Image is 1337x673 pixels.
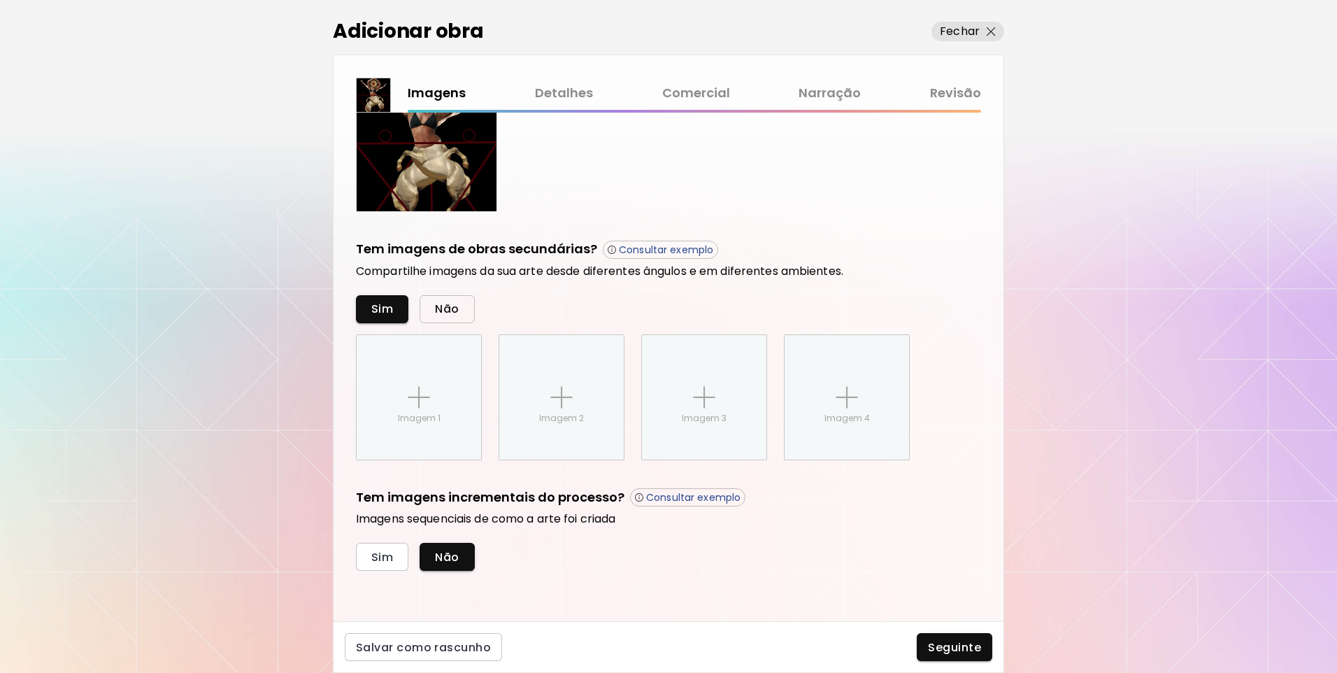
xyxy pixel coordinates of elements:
[535,83,593,104] a: Detalhes
[356,512,981,526] h6: Imagens sequenciais de como a arte foi criada
[928,640,981,655] span: Seguinte
[435,302,459,316] span: Não
[824,412,870,425] p: Imagem 4
[357,78,390,112] img: thumbnail
[539,412,584,425] p: Imagem 2
[836,386,858,409] img: placeholder
[356,543,408,571] button: Sim
[356,264,981,278] h6: Compartilhe imagens da sua arte desde diferentes ângulos e em diferentes ambientes.
[356,295,408,323] button: Sim
[398,412,441,425] p: Imagem 1
[371,550,393,565] span: Sim
[435,550,459,565] span: Não
[356,640,491,655] span: Salvar como rascunho
[420,295,474,323] button: Não
[356,488,624,507] h5: Tem imagens incrementais do processo?
[799,83,861,104] a: Narração
[356,240,597,259] h5: Tem imagens de obras secundárias?
[420,543,474,571] button: Não
[917,633,992,661] button: Seguinte
[619,243,713,256] p: Consultar exemplo
[603,241,718,259] button: Consultar exemplo
[371,302,393,316] span: Sim
[345,633,502,661] button: Salvar como rascunho
[693,386,715,409] img: placeholder
[550,386,573,409] img: placeholder
[646,491,741,504] p: Consultar exemplo
[630,488,745,506] button: Consultar exemplo
[930,83,981,104] a: Revisão
[682,412,727,425] p: Imagem 3
[408,386,430,409] img: placeholder
[662,83,730,104] a: Comercial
